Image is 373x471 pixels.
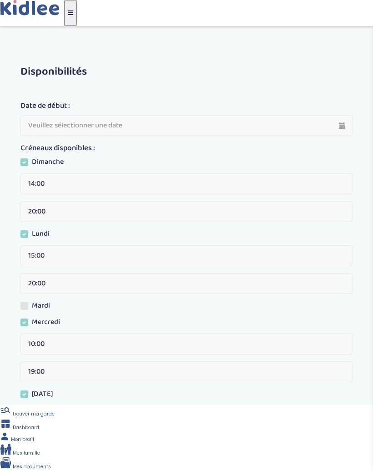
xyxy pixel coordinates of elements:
[32,143,107,155] label: Créneaux disponibles :
[32,116,341,137] input: Veuillez sélectionner une date
[32,230,68,244] label: Lundi
[32,101,82,112] label: Date de début :
[32,392,72,405] label: [DATE]
[32,319,79,333] label: Mercredi
[32,66,341,78] h3: Disponibilités
[32,303,69,316] label: Mardi
[32,158,82,172] label: Dimanche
